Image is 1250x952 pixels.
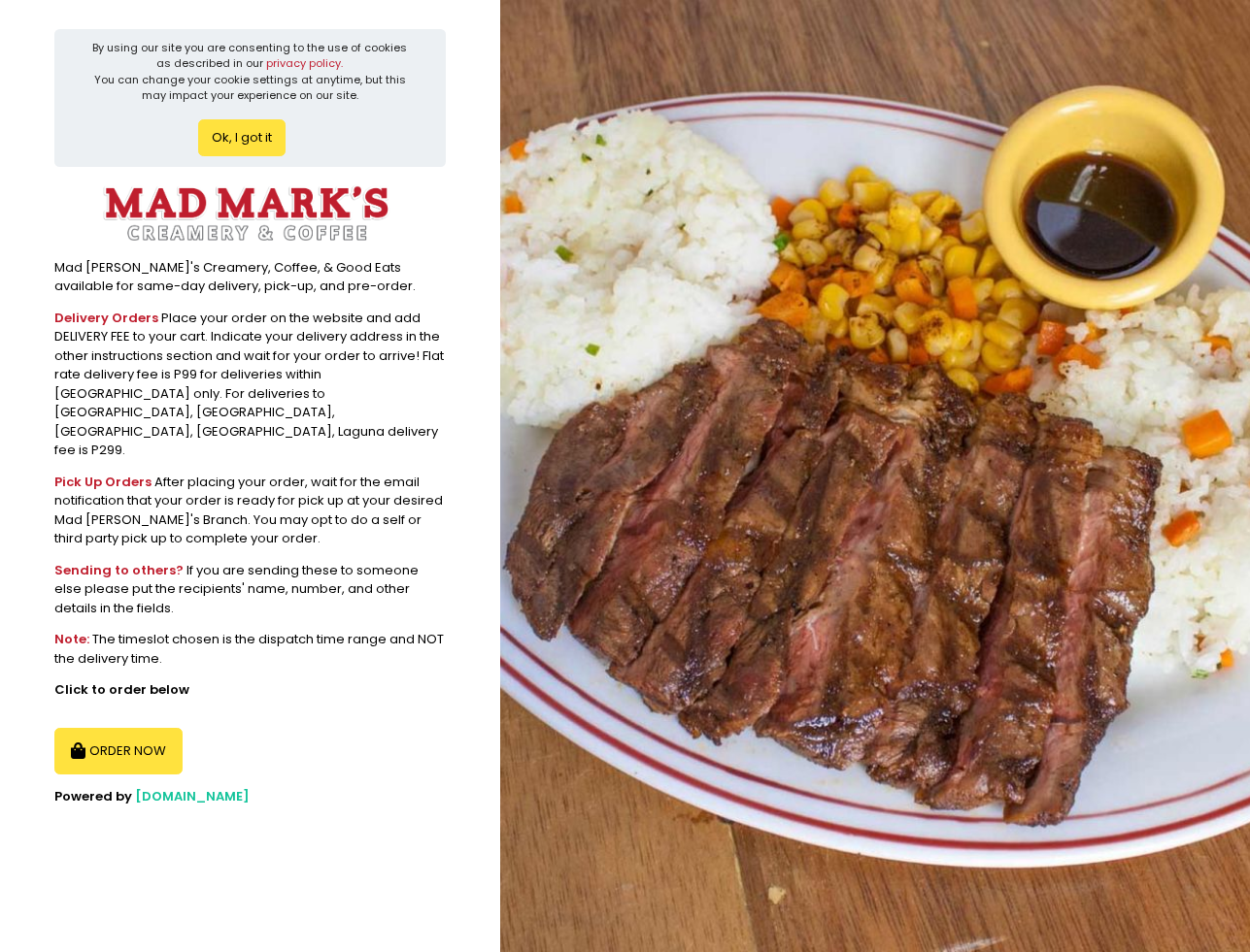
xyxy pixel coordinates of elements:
b: Sending to others? [54,561,184,579]
div: By using our site you are consenting to the use of cookies as described in our You can change you... [87,40,414,104]
a: [DOMAIN_NAME] [135,787,250,805]
button: Ok, I got it [198,119,286,156]
b: Note: [54,630,89,648]
button: ORDER NOW [54,728,183,774]
b: Pick Up Orders [54,473,152,491]
div: If you are sending these to someone else please put the recipients' name, number, and other detai... [54,561,446,618]
div: After placing your order, wait for the email notification that your order is ready for pick up at... [54,473,446,548]
div: Place your order on the website and add DELIVERY FEE to your cart. Indicate your delivery address... [54,309,446,460]
a: privacy policy. [266,55,343,71]
b: Delivery Orders [54,309,158,327]
div: Powered by [54,787,446,806]
img: MadMark's Creamery & Good Eats [101,180,392,246]
div: The timeslot chosen is the dispatch time range and NOT the delivery time. [54,630,446,668]
div: Click to order below [54,680,446,700]
div: Mad [PERSON_NAME]'s Creamery, Coffee, & Good Eats available for same-day delivery, pick-up, and p... [54,258,446,296]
